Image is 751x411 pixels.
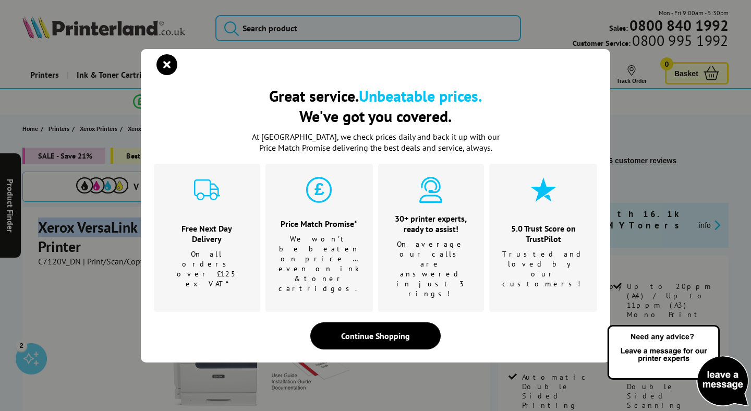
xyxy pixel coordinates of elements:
[167,223,247,244] h3: Free Next Day Delivery
[391,213,471,234] h3: 30+ printer experts, ready to assist!
[167,249,247,289] p: On all orders over £125 ex VAT*
[278,234,360,294] p: We won't be beaten on price …even on ink & toner cartridges.
[391,239,471,299] p: On average our calls are answered in just 3 rings!
[306,177,332,203] img: price-promise-cyan.svg
[278,219,360,229] h3: Price Match Promise*
[154,86,597,126] h2: Great service. We've got you covered.
[530,177,556,203] img: star-cyan.svg
[359,86,482,106] b: Unbeatable prices.
[245,131,506,153] p: At [GEOGRAPHIC_DATA], we check prices daily and back it up with our Price Match Promise deliverin...
[159,57,175,72] button: close modal
[418,177,444,203] img: expert-cyan.svg
[502,249,584,289] p: Trusted and loved by our customers!
[502,223,584,244] h3: 5.0 Trust Score on TrustPilot
[194,177,220,203] img: delivery-cyan.svg
[605,323,751,409] img: Open Live Chat window
[310,322,441,349] div: Continue Shopping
